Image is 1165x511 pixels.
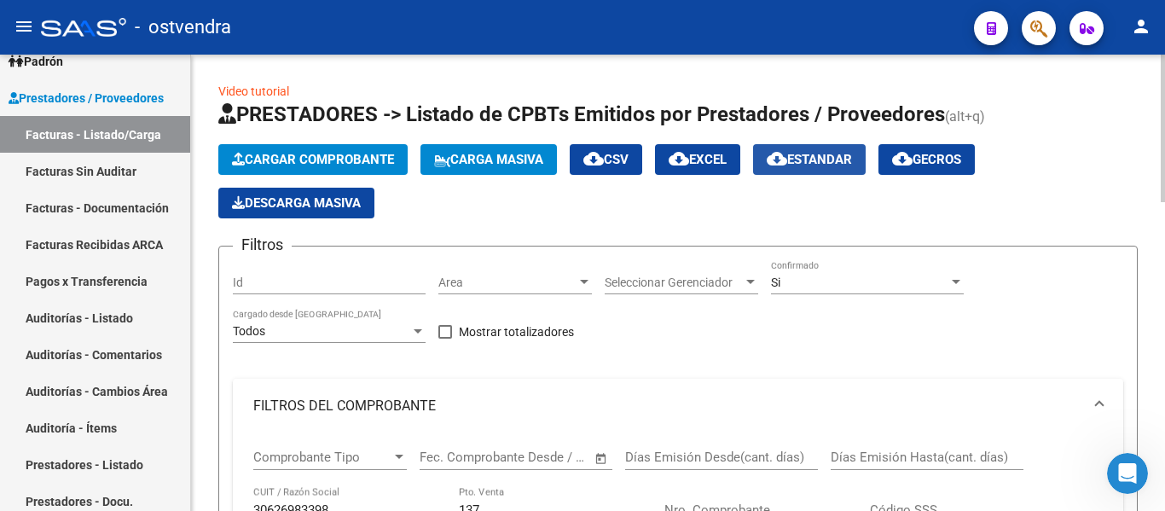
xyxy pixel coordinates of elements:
span: Mostrar totalizadores [459,322,574,342]
span: Cargar Comprobante [232,152,394,167]
a: Video tutorial [218,84,289,98]
span: PRESTADORES -> Listado de CPBTs Emitidos por Prestadores / Proveedores [218,102,945,126]
span: Comprobante Tipo [253,450,391,465]
span: CSV [583,152,629,167]
app-download-masive: Descarga masiva de comprobantes (adjuntos) [218,188,374,218]
input: Fecha inicio [420,450,489,465]
span: Area [438,276,577,290]
mat-expansion-panel-header: FILTROS DEL COMPROBANTE [233,379,1123,433]
span: Seleccionar Gerenciador [605,276,743,290]
span: Todos [233,324,265,338]
span: Carga Masiva [434,152,543,167]
mat-icon: person [1131,16,1151,37]
span: Si [771,276,780,289]
button: Open calendar [592,449,611,468]
button: CSV [570,144,642,175]
span: Prestadores / Proveedores [9,89,164,107]
mat-icon: cloud_download [892,148,913,169]
span: Padrón [9,52,63,71]
span: Gecros [892,152,961,167]
span: Estandar [767,152,852,167]
span: (alt+q) [945,108,985,125]
input: Fecha fin [504,450,587,465]
button: EXCEL [655,144,740,175]
mat-icon: cloud_download [583,148,604,169]
iframe: Intercom live chat [1107,453,1148,494]
button: Cargar Comprobante [218,144,408,175]
mat-icon: menu [14,16,34,37]
span: Descarga Masiva [232,195,361,211]
mat-icon: cloud_download [767,148,787,169]
button: Estandar [753,144,866,175]
h3: Filtros [233,233,292,257]
button: Descarga Masiva [218,188,374,218]
mat-panel-title: FILTROS DEL COMPROBANTE [253,397,1082,415]
button: Carga Masiva [420,144,557,175]
mat-icon: cloud_download [669,148,689,169]
span: EXCEL [669,152,727,167]
span: - ostvendra [135,9,231,46]
button: Gecros [878,144,975,175]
